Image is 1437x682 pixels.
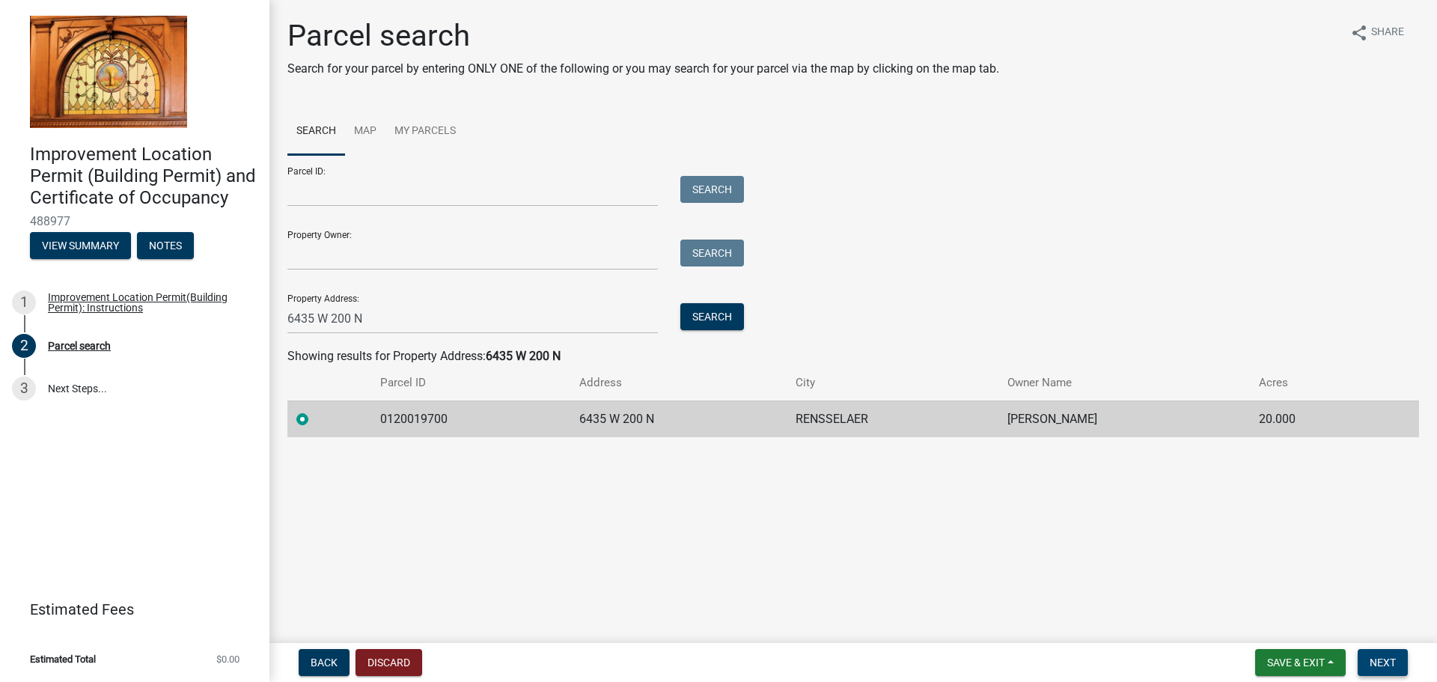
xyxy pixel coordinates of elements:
th: Parcel ID [371,365,570,401]
button: Search [680,303,744,330]
a: My Parcels [385,108,465,156]
a: Search [287,108,345,156]
div: 2 [12,334,36,358]
span: 488977 [30,214,239,228]
div: Showing results for Property Address: [287,347,1419,365]
div: 1 [12,290,36,314]
span: Back [311,657,338,669]
button: Save & Exit [1255,649,1346,676]
p: Search for your parcel by entering ONLY ONE of the following or you may search for your parcel vi... [287,60,999,78]
button: Search [680,240,744,267]
div: Parcel search [48,341,111,351]
span: Next [1370,657,1396,669]
div: 3 [12,377,36,401]
td: 0120019700 [371,401,570,437]
wm-modal-confirm: Summary [30,241,131,253]
wm-modal-confirm: Notes [137,241,194,253]
button: View Summary [30,232,131,259]
h4: Improvement Location Permit (Building Permit) and Certificate of Occupancy [30,144,257,208]
i: share [1350,24,1368,42]
th: Acres [1250,365,1377,401]
td: 20.000 [1250,401,1377,437]
td: [PERSON_NAME] [998,401,1250,437]
td: RENSSELAER [787,401,998,437]
button: Search [680,176,744,203]
span: Share [1371,24,1404,42]
a: Estimated Fees [12,594,245,624]
button: Next [1358,649,1408,676]
a: Map [345,108,385,156]
th: City [787,365,998,401]
strong: 6435 W 200 N [486,349,561,363]
img: Jasper County, Indiana [30,16,187,128]
h1: Parcel search [287,18,999,54]
button: shareShare [1338,18,1416,47]
th: Owner Name [998,365,1250,401]
button: Notes [137,232,194,259]
button: Discard [356,649,422,676]
span: $0.00 [216,654,239,664]
td: 6435 W 200 N [570,401,787,437]
div: Improvement Location Permit(Building Permit): Instructions [48,292,245,313]
span: Save & Exit [1267,657,1325,669]
th: Address [570,365,787,401]
span: Estimated Total [30,654,96,664]
button: Back [299,649,350,676]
